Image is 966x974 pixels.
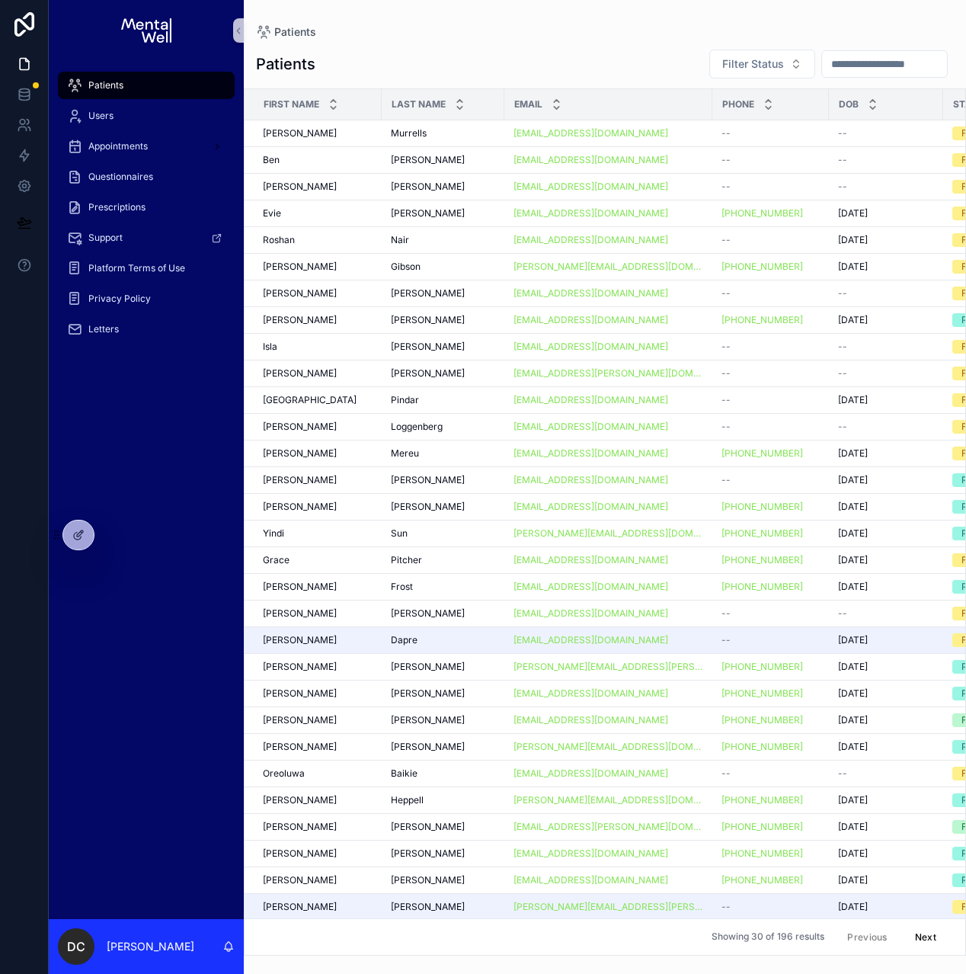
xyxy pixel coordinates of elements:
[838,687,934,700] a: [DATE]
[263,741,373,753] a: [PERSON_NAME]
[391,474,465,486] span: [PERSON_NAME]
[838,287,847,300] span: --
[58,316,235,343] a: Letters
[513,527,703,540] a: [PERSON_NAME][EMAIL_ADDRESS][DOMAIN_NAME]
[58,133,235,160] a: Appointments
[721,314,820,326] a: [PHONE_NUMBER]
[838,714,868,726] span: [DATE]
[391,527,408,540] span: Sun
[838,287,934,300] a: --
[838,741,868,753] span: [DATE]
[721,687,803,700] a: [PHONE_NUMBER]
[721,634,820,646] a: --
[391,394,495,406] a: Pindar
[391,634,495,646] a: Dapre
[391,581,413,593] span: Frost
[838,207,868,219] span: [DATE]
[838,234,934,246] a: [DATE]
[721,287,731,300] span: --
[391,501,465,513] span: [PERSON_NAME]
[263,634,337,646] span: [PERSON_NAME]
[88,79,123,91] span: Patients
[391,181,465,193] span: [PERSON_NAME]
[263,474,337,486] span: [PERSON_NAME]
[274,24,316,40] span: Patients
[838,554,934,566] a: [DATE]
[838,581,868,593] span: [DATE]
[721,314,803,326] a: [PHONE_NUMBER]
[391,421,443,433] span: Loggenberg
[721,527,820,540] a: [PHONE_NUMBER]
[88,232,123,244] span: Support
[391,821,465,833] span: [PERSON_NAME]
[263,741,337,753] span: [PERSON_NAME]
[838,394,934,406] a: [DATE]
[721,741,820,753] a: [PHONE_NUMBER]
[838,367,847,380] span: --
[721,394,731,406] span: --
[721,661,820,673] a: [PHONE_NUMBER]
[513,447,668,460] a: [EMAIL_ADDRESS][DOMAIN_NAME]
[391,127,495,139] a: Murrells
[838,607,934,620] a: --
[513,127,668,139] a: [EMAIL_ADDRESS][DOMAIN_NAME]
[838,394,868,406] span: [DATE]
[263,661,373,673] a: [PERSON_NAME]
[721,661,803,673] a: [PHONE_NUMBER]
[838,821,868,833] span: [DATE]
[391,474,495,486] a: [PERSON_NAME]
[58,224,235,252] a: Support
[263,714,337,726] span: [PERSON_NAME]
[838,234,868,246] span: [DATE]
[263,341,373,353] a: Isla
[721,794,820,806] a: [PHONE_NUMBER]
[721,234,820,246] a: --
[721,474,731,486] span: --
[721,554,820,566] a: [PHONE_NUMBER]
[263,287,373,300] a: [PERSON_NAME]
[263,127,337,139] span: [PERSON_NAME]
[391,181,495,193] a: [PERSON_NAME]
[391,367,465,380] span: [PERSON_NAME]
[391,794,495,806] a: Heppell
[513,261,703,273] a: [PERSON_NAME][EMAIL_ADDRESS][DOMAIN_NAME]
[513,207,668,219] a: [EMAIL_ADDRESS][DOMAIN_NAME]
[263,341,277,353] span: Isla
[391,234,495,246] a: Nair
[391,847,495,860] a: [PERSON_NAME]
[391,767,495,780] a: Baikie
[721,421,731,433] span: --
[721,634,731,646] span: --
[391,554,495,566] a: Pitcher
[513,207,703,219] a: [EMAIL_ADDRESS][DOMAIN_NAME]
[263,421,373,433] a: [PERSON_NAME]
[513,794,703,806] a: [PERSON_NAME][EMAIL_ADDRESS][DOMAIN_NAME]
[263,661,337,673] span: [PERSON_NAME]
[721,234,731,246] span: --
[391,741,465,753] span: [PERSON_NAME]
[391,527,495,540] a: Sun
[391,394,419,406] span: Pindar
[391,607,495,620] a: [PERSON_NAME]
[391,261,421,273] span: Gibson
[838,501,868,513] span: [DATE]
[513,314,703,326] a: [EMAIL_ADDRESS][DOMAIN_NAME]
[513,501,703,513] a: [EMAIL_ADDRESS][DOMAIN_NAME]
[88,293,151,305] span: Privacy Policy
[263,447,373,460] a: [PERSON_NAME]
[513,554,668,566] a: [EMAIL_ADDRESS][DOMAIN_NAME]
[838,687,868,700] span: [DATE]
[721,154,731,166] span: --
[513,634,703,646] a: [EMAIL_ADDRESS][DOMAIN_NAME]
[263,847,373,860] a: [PERSON_NAME]
[838,447,868,460] span: [DATE]
[838,367,934,380] a: --
[721,527,803,540] a: [PHONE_NUMBER]
[721,687,820,700] a: [PHONE_NUMBER]
[513,367,703,380] a: [EMAIL_ADDRESS][PERSON_NAME][DOMAIN_NAME]
[58,194,235,221] a: Prescriptions
[263,634,373,646] a: [PERSON_NAME]
[513,181,703,193] a: [EMAIL_ADDRESS][DOMAIN_NAME]
[721,421,820,433] a: --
